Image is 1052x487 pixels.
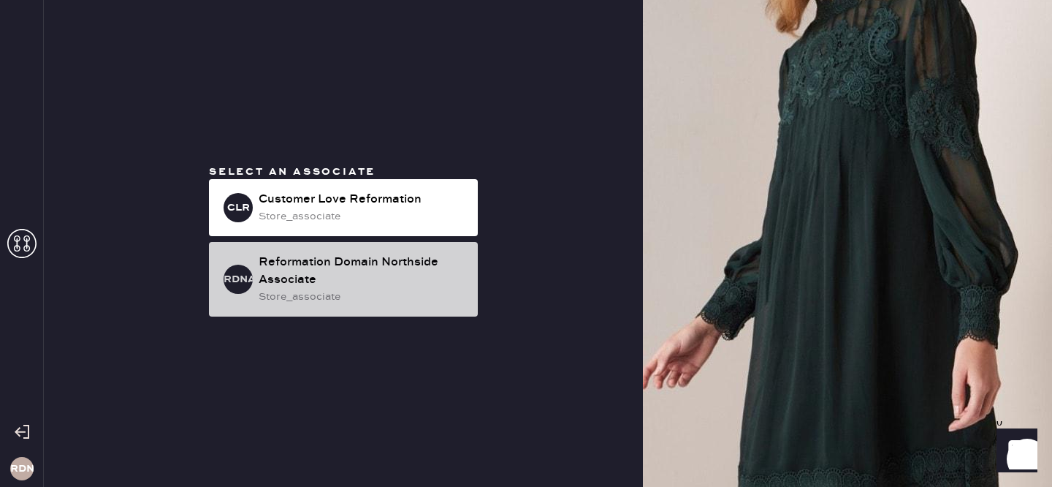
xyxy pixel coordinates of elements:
[259,191,466,208] div: Customer Love Reformation
[259,208,466,224] div: store_associate
[259,254,466,289] div: Reformation Domain Northside Associate
[227,203,250,213] h3: CLR
[10,464,34,474] h3: RDNA
[259,289,466,305] div: store_associate
[983,421,1045,484] iframe: Front Chat
[224,274,253,284] h3: RDNA
[209,165,376,178] span: Select an associate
